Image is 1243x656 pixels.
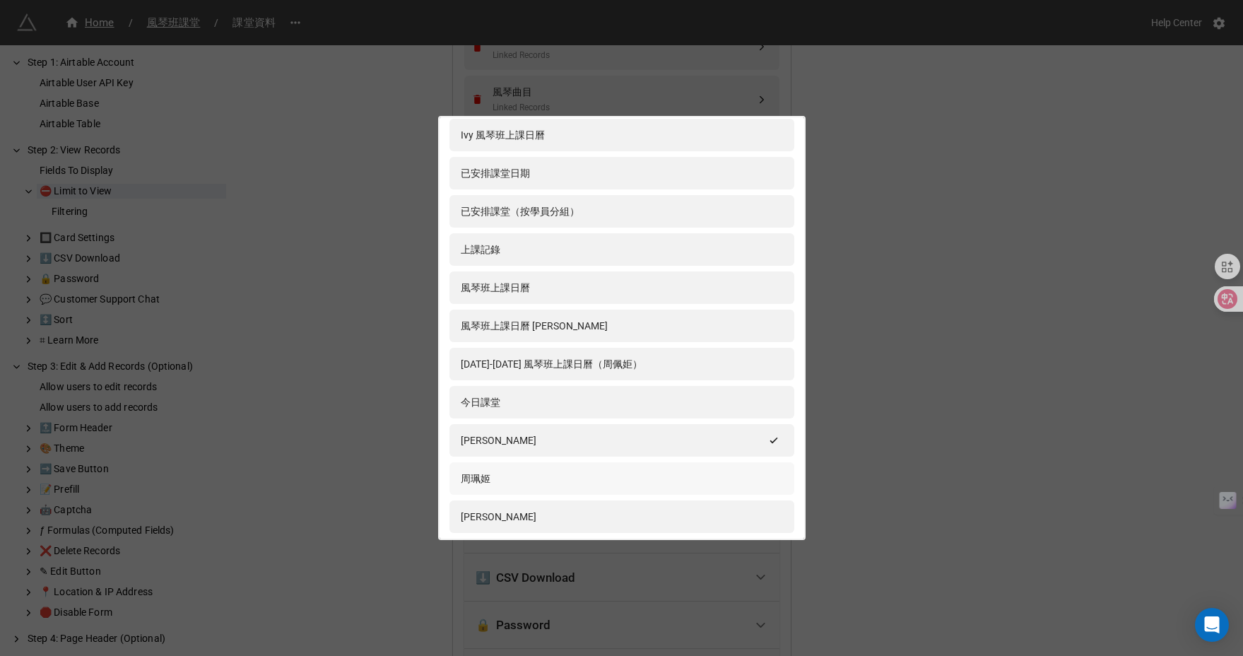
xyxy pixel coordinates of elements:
[1195,608,1229,642] div: Open Intercom Messenger
[461,433,536,448] div: [PERSON_NAME]
[461,127,545,143] div: Ivy 風琴班上課日曆
[461,318,608,334] div: 風琴班上課日曆 [PERSON_NAME]
[461,242,500,257] div: 上課記錄
[461,471,490,486] div: 周珮姬
[461,509,536,525] div: [PERSON_NAME]
[461,165,530,181] div: 已安排課堂日期
[461,356,642,372] div: [DATE]-[DATE] 風琴班上課日曆（周佩姖）
[461,394,500,410] div: 今日課堂
[461,204,579,219] div: 已安排課堂（按學員分組）
[461,280,530,295] div: 風琴班上課日曆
